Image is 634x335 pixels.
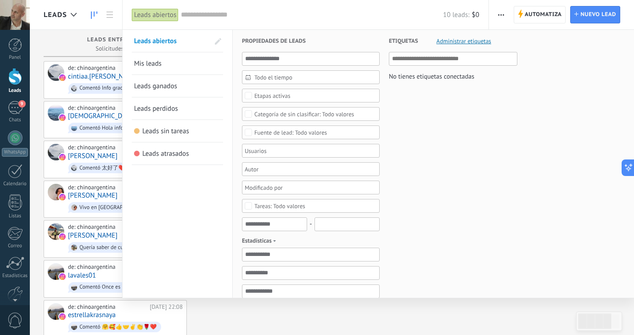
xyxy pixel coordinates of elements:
li: Mis leads [132,52,223,75]
span: Mis leads [134,59,162,68]
div: Todo valores [254,129,327,136]
a: Leads ganados [134,75,221,97]
span: Leads ganados [134,82,177,91]
div: Listas [2,213,28,219]
div: Calendario [2,181,28,187]
span: Administrar etiquetas [437,38,491,44]
div: No tienes etiquetas conectadas [389,70,474,82]
a: Leads atrasados [134,142,221,165]
span: Etiquetas [389,30,418,52]
div: Correo [2,243,28,249]
a: Leads perdidos [134,97,221,119]
a: Leads abiertos [134,30,209,52]
div: Panel [2,55,28,61]
span: $0 [472,11,479,19]
span: 9 [18,100,26,108]
a: Mis leads [134,52,221,74]
div: Chats [2,117,28,123]
span: Todo el tiempo [254,74,375,81]
li: Leads ganados [132,75,223,97]
div: Estadísticas [2,273,28,279]
span: 10 leads: [443,11,469,19]
a: Leads sin tareas [134,120,221,142]
div: Todo valores [254,203,305,210]
div: WhatsApp [2,148,28,157]
div: Leads abiertos [132,8,179,22]
div: Todo valores [254,111,354,118]
li: Leads atrasados [132,142,223,165]
li: Leads perdidos [132,97,223,120]
span: - [309,218,312,231]
span: Leads atrasados [142,149,189,158]
span: Estadísticas [242,236,279,245]
div: Leads [2,88,28,94]
span: Leads perdidos [134,104,178,113]
span: Leads sin tareas [142,127,189,136]
span: Leads abiertos [134,37,177,45]
span: Leads atrasados [134,151,140,157]
div: Etapas activas [254,92,291,99]
span: Propiedades de leads [242,30,306,52]
span: Leads sin tareas [134,128,140,134]
li: Leads sin tareas [132,120,223,142]
li: Leads abiertos [132,30,223,52]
